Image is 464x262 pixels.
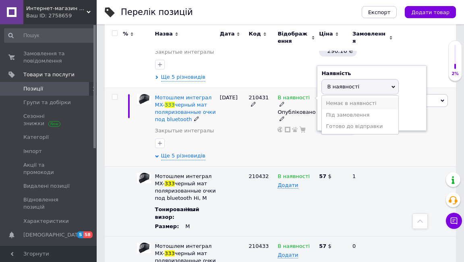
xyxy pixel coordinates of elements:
span: В наявності [278,94,310,103]
div: $ [319,173,346,180]
div: 2% [449,71,462,77]
div: Нет [185,206,216,213]
span: 11.99%, 290.16 ₴ [327,40,353,54]
a: Закрытые интегралы [155,48,214,56]
span: Дата [220,30,235,38]
span: В наявності [278,243,310,252]
span: Додати [278,252,298,258]
span: Відображення [278,30,309,45]
span: Показники роботи компанії [23,245,75,260]
li: Під замовлення [322,109,398,121]
span: Ще 5 різновидів [161,73,205,81]
input: Пошук [4,28,95,43]
span: Сезонні знижки [23,113,75,127]
span: Замовлення та повідомлення [23,50,75,65]
span: Мотошлем интеграл MX- [155,173,212,187]
span: Відновлення позицій [23,196,75,211]
button: Додати товар [405,6,456,18]
span: 333 [165,102,175,108]
li: Немає в наявності [322,98,398,109]
span: Експорт [368,9,391,15]
span: 210431 [249,94,269,101]
span: черный мат поляризованные очки под bluetooth Ні, M [155,180,216,201]
div: M [185,223,216,230]
button: Експорт [362,6,397,18]
a: Закрытые интегралы [155,127,214,134]
span: В наявності [278,173,310,182]
span: 58 [83,231,93,238]
img: Мотошлем интеграл MX-333 черный мат поляризованные очки под bluetooth Ні, M [137,173,151,183]
span: Категорії [23,134,49,141]
div: Перелік позицій [121,8,193,17]
span: 5 [77,231,83,238]
span: Ще 5 різновидів [161,152,205,160]
b: 57 [319,243,326,249]
button: Чат з покупцем [446,213,462,229]
span: 333 [165,250,175,256]
span: Замовлення [352,30,387,45]
span: Ціна [319,30,333,38]
span: 333 [165,180,175,187]
div: Наявність [321,70,422,77]
span: В наявності [327,84,359,90]
li: Готово до відправки [322,121,398,132]
span: Товари та послуги [23,71,75,78]
span: Назва [155,30,173,38]
span: Імпорт [23,148,42,155]
div: 1 [348,166,398,236]
div: Тонированный визор : [155,206,203,220]
span: Мотошлем интеграл MX- [155,94,212,108]
div: Опубліковано [278,109,315,123]
div: Размер : [155,223,186,230]
span: 210432 [249,173,269,179]
a: Мотошлем интеграл MX-333черный мат поляризованные очки под bluetooth [155,94,216,123]
span: Додати [278,182,298,189]
span: Мотошлем интеграл MX- [155,243,212,256]
span: 210433 [249,243,269,249]
span: черный мат поляризованные очки под bluetooth [155,102,216,122]
img: Мотошлем интеграл MX-333 черный мат поляризованные очки под bluetooth Ні, L [137,243,151,253]
img: Мотошлем интеграл MX-333 черный мат поляризованные очки под bluetooth [137,94,151,105]
span: Додати товар [411,9,449,15]
span: [DEMOGRAPHIC_DATA] [23,231,83,239]
span: Групи та добірки [23,99,71,106]
span: Характеристики [23,218,69,225]
div: $ [319,243,346,250]
span: % [123,30,128,38]
b: 57 [319,173,326,179]
div: Назву успадковано від основного товару [155,173,216,202]
span: Позиції [23,85,43,92]
span: Видалені позиції [23,182,70,190]
span: Интернет-магазин AGRO-CLIMAT Сельхозтехники и оборудования [26,5,87,12]
span: Акції та промокоди [23,161,75,176]
div: Ваш ID: 2758659 [26,12,97,19]
div: [DATE] [218,88,247,166]
span: Код [249,30,261,38]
